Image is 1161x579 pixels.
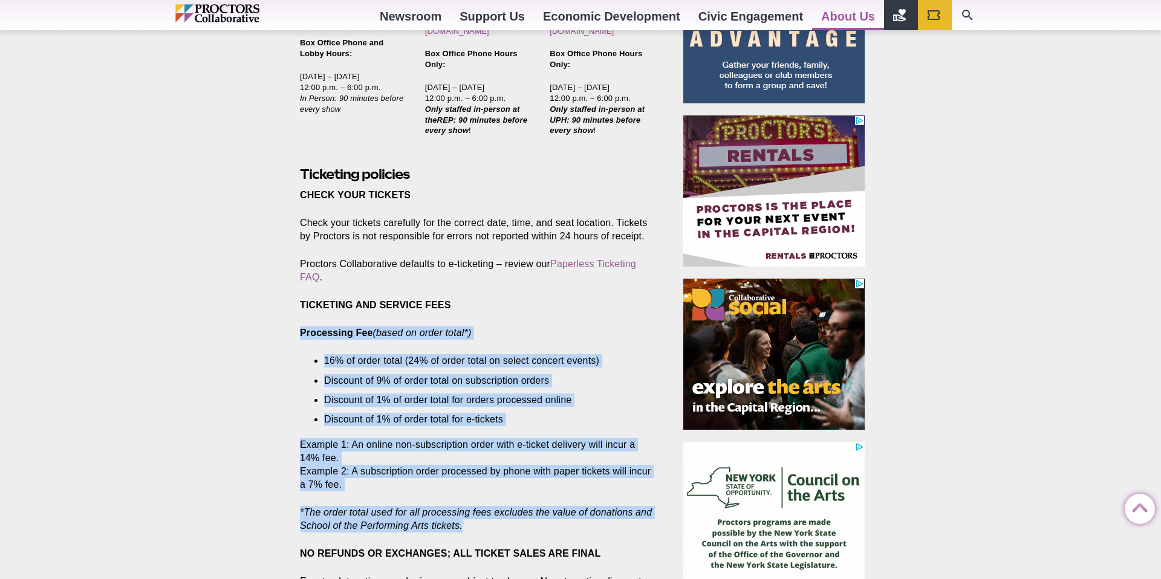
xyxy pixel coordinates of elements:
[300,257,655,284] p: Proctors Collaborative defaults to e-ticketing – review our .
[324,393,637,407] li: Discount of 1% of order total for orders processed online
[425,49,518,69] strong: Box Office Phone Hours Only:
[300,190,411,200] strong: CHECK YOUR TICKETS
[425,82,531,137] p: [DATE] – [DATE] 12:00 p.m. – 6:00 p.m. !
[300,438,655,491] p: Example 1: An online non-subscription order with e-ticket delivery will incur a 14% fee. Example ...
[425,16,497,36] a: [EMAIL_ADDRESS][DOMAIN_NAME]
[300,507,652,531] em: *The order total used for all processing fees excludes the value of donations and School of the P...
[324,374,637,387] li: Discount of 9% of order total on subscription orders
[300,548,600,558] strong: NO REFUNDS OR EXCHANGES; ALL TICKET SALES ARE FINAL
[550,105,645,135] em: Only staffed in-person at UPH: 90 minutes before every show
[1125,494,1149,519] a: Back to Top
[550,16,622,36] a: [EMAIL_ADDRESS][DOMAIN_NAME]
[683,279,865,430] iframe: Advertisement
[300,71,406,115] p: [DATE] – [DATE] 12:00 p.m. – 6:00 p.m.
[683,115,865,267] iframe: Advertisement
[300,165,655,184] h2: Ticketing policies
[324,354,637,367] li: 16% of order total (24% of order total on select concert events)
[300,38,383,58] strong: Box Office Phone and Lobby Hours:
[175,4,311,22] img: Proctors logo
[300,328,373,338] strong: Processing Fee
[300,94,403,114] em: In Person: 90 minutes before every show
[425,105,527,135] strong: Only staffed in-person at theREP: 90 minutes before every show
[550,49,642,69] strong: Box Office Phone Hours Only:
[550,82,655,137] p: [DATE] – [DATE] 12:00 p.m. – 6:00 p.m. !
[324,413,637,426] li: Discount of 1% of order total for e-tickets
[300,216,655,243] p: Check your tickets carefully for the correct date, time, and seat location. Tickets by Proctors i...
[300,300,451,310] strong: TICKETING AND SERVICE FEES
[373,328,472,338] em: (based on order total*)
